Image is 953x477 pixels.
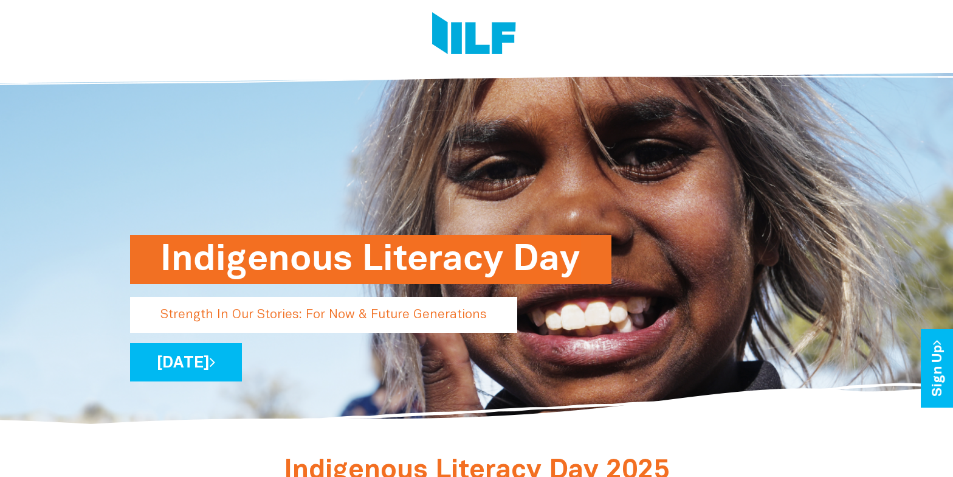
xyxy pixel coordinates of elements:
[130,343,242,381] a: [DATE]
[130,297,517,333] p: Strength In Our Stories: For Now & Future Generations
[160,235,581,284] h1: Indigenous Literacy Day
[432,12,516,58] img: Logo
